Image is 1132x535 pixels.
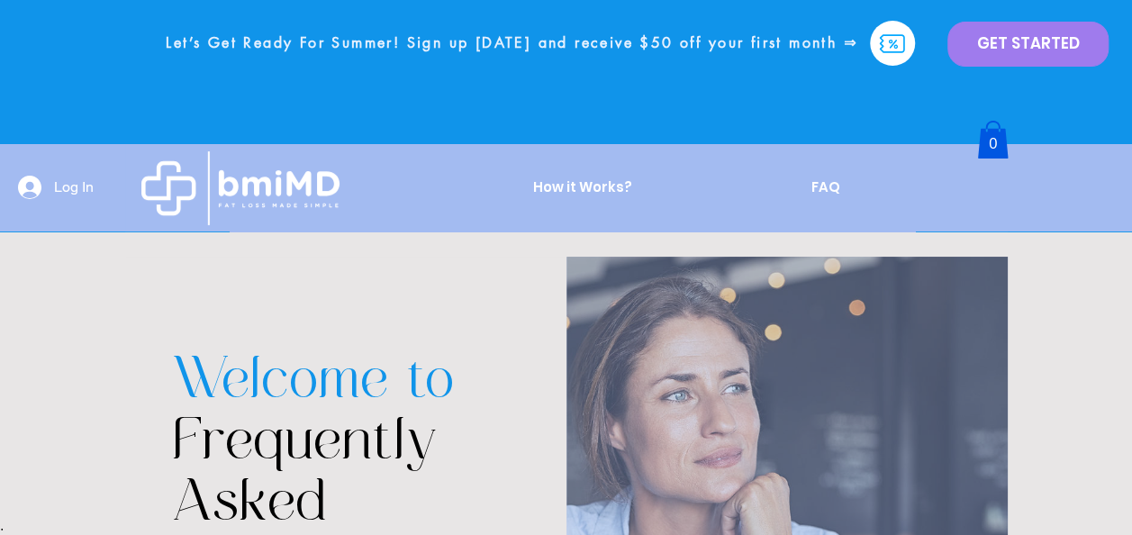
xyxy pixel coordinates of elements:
[988,135,996,152] text: 0
[5,170,106,204] button: Log In
[947,22,1109,67] a: GET STARTED
[524,165,641,210] p: How it Works?
[444,165,721,210] a: How it Works?
[48,177,100,197] span: Log In
[977,121,1009,159] a: Cart with 0 items
[977,33,1080,55] span: GET STARTED
[166,33,856,52] span: Let’s Get Ready For Summer! Sign up [DATE] and receive $50 off your first month ⇒
[721,165,931,210] a: FAQ
[870,21,915,66] a: Discount
[172,351,454,402] span: Welcome to
[802,165,849,210] p: FAQ
[444,165,931,210] nav: Site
